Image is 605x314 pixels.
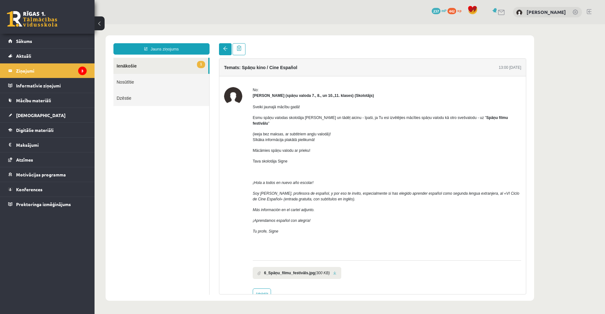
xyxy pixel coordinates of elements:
[16,78,87,93] legend: Informatīvie ziņojumi
[8,182,87,197] a: Konferences
[158,124,216,128] span: Mācāmies spāņu valodu ar prieku!
[130,41,203,46] h4: Temats: Spāņu kino / Cine Español
[16,187,43,192] span: Konferences
[432,8,447,13] a: 237 mP
[19,66,115,82] a: Dzēstie
[158,69,279,74] strong: [PERSON_NAME] (spāņu valoda 7., 8., un 10.,11. klases) (Skolotājs)
[16,112,66,118] span: [DEMOGRAPHIC_DATA]
[220,246,235,252] i: (300 KB)
[158,135,193,139] span: Tava skolotāja Signe
[158,194,216,198] span: ¡Aprendamos español con alegría!
[16,157,33,163] span: Atzīmes
[16,53,31,59] span: Aktuāli
[158,91,413,101] span: Esmu spāņu valodas skolotāja [PERSON_NAME] un tādēļ aicinu - īpaši, ja Tu esi izvēlējies mācīties...
[404,40,427,46] div: 13:00 [DATE]
[158,63,427,68] div: No:
[16,98,51,103] span: Mācību materiāli
[158,156,219,161] span: ¡Hola a todos en nuevo año escolar!
[8,197,87,211] a: Proktoringa izmēģinājums
[102,37,111,44] span: 1
[16,63,87,78] legend: Ziņojumi
[8,152,87,167] a: Atzīmes
[170,246,220,252] b: 6_Spāņu_filmu_festivāls.jpg
[158,264,176,275] a: Atbildēt
[130,63,148,81] img: Signe Sirmā (spāņu valoda 7., 8., un 10.,11. klases)
[158,183,220,188] span: Más información en el cartel adjunto.
[158,167,425,177] span: Soy [PERSON_NAME], profesora de español, y por eso te invito, especialmente si has elegido aprend...
[16,127,54,133] span: Digitālie materiāli
[8,108,87,122] a: [DEMOGRAPHIC_DATA]
[8,49,87,63] a: Aktuāli
[16,172,66,177] span: Motivācijas programma
[8,138,87,152] a: Maksājumi
[457,8,461,13] span: xp
[8,123,87,137] a: Digitālie materiāli
[78,67,87,75] i: 3
[158,80,205,85] span: Sveiki jaunajā mācību gadā!
[8,78,87,93] a: Informatīvie ziņojumi
[19,50,115,66] a: Nosūtītie
[7,11,57,27] a: Rīgas 1. Tālmācības vidusskola
[16,138,87,152] legend: Maksājumi
[527,9,566,15] a: [PERSON_NAME]
[19,33,114,50] a: 1Ienākošie
[158,108,236,118] span: (ieeja bez maksas, ar subtitriem angļu valodā)! Sīkāka informācija plakātā pielikumā!
[432,8,441,14] span: 237
[516,9,522,16] img: Kate Buliņa
[19,19,115,30] a: Jauns ziņojums
[8,34,87,48] a: Sākums
[447,8,464,13] a: 442 xp
[158,205,184,209] span: Tu profe, Signe
[8,63,87,78] a: Ziņojumi3
[8,93,87,108] a: Mācību materiāli
[8,167,87,182] a: Motivācijas programma
[441,8,447,13] span: mP
[447,8,456,14] span: 442
[16,201,71,207] span: Proktoringa izmēģinājums
[16,38,32,44] span: Sākums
